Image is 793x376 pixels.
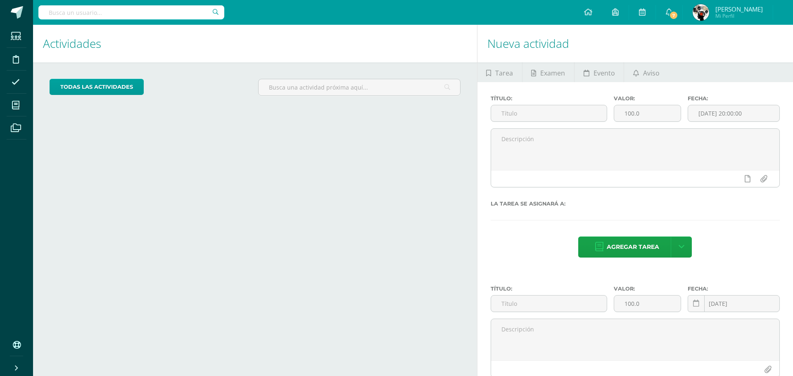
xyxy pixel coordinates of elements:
span: Evento [594,63,615,83]
h1: Actividades [43,25,467,62]
h1: Nueva actividad [487,25,783,62]
a: Evento [575,62,624,82]
span: Aviso [643,63,660,83]
input: Puntos máximos [614,296,681,312]
span: 7 [669,11,678,20]
span: Tarea [495,63,513,83]
span: Examen [540,63,565,83]
label: Valor: [614,95,681,102]
input: Título [491,105,607,121]
a: Tarea [477,62,522,82]
input: Puntos máximos [614,105,681,121]
span: Agregar tarea [607,237,659,257]
label: Título: [491,286,607,292]
label: Título: [491,95,607,102]
a: Aviso [624,62,668,82]
a: todas las Actividades [50,79,144,95]
label: Valor: [614,286,681,292]
span: Mi Perfil [715,12,763,19]
input: Fecha de entrega [688,105,779,121]
img: 6048ae9c2eba16dcb25a041118cbde53.png [693,4,709,21]
input: Busca un usuario... [38,5,224,19]
input: Título [491,296,607,312]
input: Busca una actividad próxima aquí... [259,79,460,95]
a: Examen [522,62,574,82]
label: Fecha: [688,286,780,292]
span: [PERSON_NAME] [715,5,763,13]
input: Fecha de entrega [688,296,779,312]
label: La tarea se asignará a: [491,201,780,207]
label: Fecha: [688,95,780,102]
